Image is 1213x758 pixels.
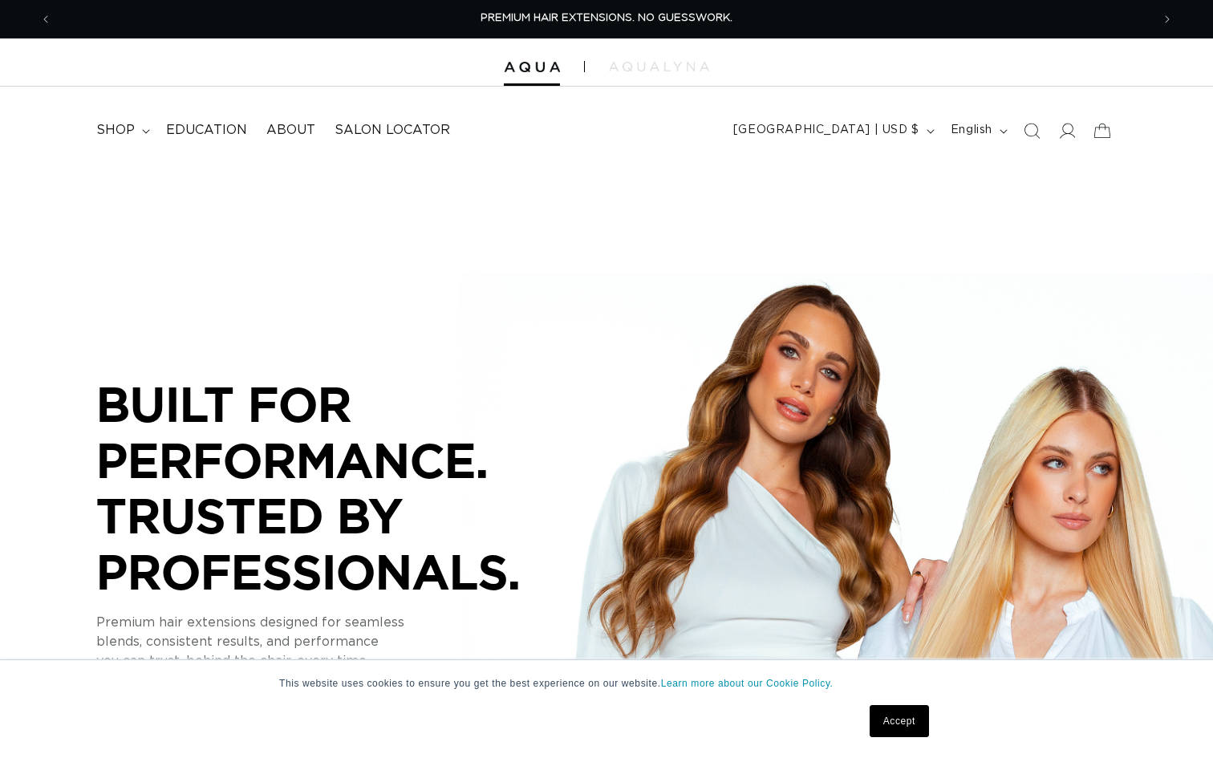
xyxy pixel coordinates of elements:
[1014,113,1049,148] summary: Search
[335,122,450,139] span: Salon Locator
[28,4,63,34] button: Previous announcement
[1150,4,1185,34] button: Next announcement
[504,62,560,73] img: Aqua Hair Extensions
[325,112,460,148] a: Salon Locator
[870,705,929,737] a: Accept
[661,678,834,689] a: Learn more about our Cookie Policy.
[96,613,578,671] p: Premium hair extensions designed for seamless blends, consistent results, and performance you can...
[279,676,934,691] p: This website uses cookies to ensure you get the best experience on our website.
[257,112,325,148] a: About
[609,62,709,71] img: aqualyna.com
[951,122,992,139] span: English
[724,116,941,146] button: [GEOGRAPHIC_DATA] | USD $
[166,122,247,139] span: Education
[87,112,156,148] summary: shop
[156,112,257,148] a: Education
[266,122,315,139] span: About
[941,116,1014,146] button: English
[733,122,919,139] span: [GEOGRAPHIC_DATA] | USD $
[96,376,578,599] p: BUILT FOR PERFORMANCE. TRUSTED BY PROFESSIONALS.
[96,122,135,139] span: shop
[481,13,732,23] span: PREMIUM HAIR EXTENSIONS. NO GUESSWORK.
